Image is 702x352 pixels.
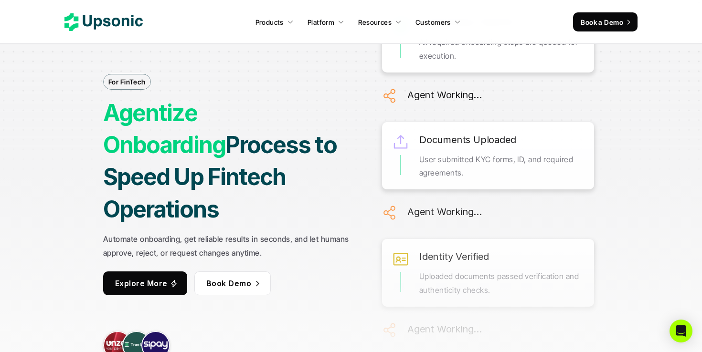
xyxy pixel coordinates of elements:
p: Customers [415,17,451,27]
a: Products [250,13,299,31]
p: Uploaded documents passed verification and authenticity checks. [419,248,585,276]
p: Platform [308,17,334,27]
p: Explore More [115,277,168,290]
h6: Identity Verified [419,227,489,243]
h6: Documents Uploaded [419,110,516,126]
p: Book Demo [206,277,251,290]
p: User submitted KYC forms, ID, and required agreements. [419,131,585,159]
p: Resources [358,17,392,27]
a: Explore More [103,271,187,295]
div: Open Intercom Messenger [670,320,692,342]
strong: Agentize Onboarding [103,99,225,159]
h6: Agent Working... [407,182,482,198]
h6: Agent Working... [407,65,482,82]
strong: Process to Speed Up Fintech Operations [103,131,341,223]
strong: Automate onboarding, get reliable results in seconds, and let humans approve, reject, or request ... [103,234,351,258]
p: Book a Demo [581,17,623,27]
a: Book Demo [194,271,271,295]
h6: Agent Working... [407,300,482,316]
p: For FinTech [108,77,146,87]
p: Products [255,17,284,27]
